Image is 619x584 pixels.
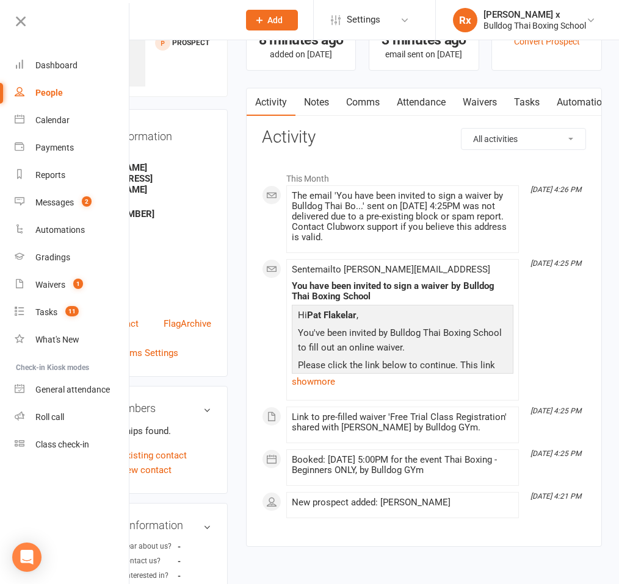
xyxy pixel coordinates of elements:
input: Search... [72,12,230,29]
a: Activity [247,88,295,116]
span: Settings [347,6,380,34]
a: Payments [15,134,130,162]
a: Notes [295,88,338,116]
div: Calendar [35,115,70,125]
div: Payments [35,143,74,152]
strong: - [77,258,211,269]
a: What's New [15,326,130,354]
a: General attendance kiosk mode [15,376,130,404]
div: New prospect added: [PERSON_NAME] [292,497,513,508]
div: Address [77,223,211,234]
div: Class check-in [35,440,89,449]
div: Dashboard [35,60,78,70]
p: No relationships found. [75,424,211,438]
a: Flag [164,316,181,346]
p: Hi , [295,308,510,326]
p: email sent on [DATE] [380,49,468,59]
strong: [PERSON_NAME][EMAIL_ADDRESS][DOMAIN_NAME] [77,162,211,195]
div: Gradings [35,252,70,262]
i: [DATE] 4:21 PM [530,492,581,500]
div: Booked: [DATE] 5:00PM for the event Thai Boxing - Beginners ONLY, by Bulldog GYm [292,455,513,475]
div: You have been invited to sign a waiver by Bulldog Thai Boxing School [292,281,513,302]
div: Classes [77,285,211,297]
li: This Month [262,166,586,185]
span: 2 [82,196,92,207]
div: Automations [35,225,85,235]
strong: - [178,571,181,580]
h3: Contact information [75,126,211,143]
a: People [15,79,130,107]
p: You've been invited by Bulldog Thai Boxing School to fill out an online waiver. [295,326,510,358]
span: 11 [65,306,79,316]
a: show more [292,373,513,390]
div: Open Intercom Messenger [12,543,42,572]
div: Mobile Number [77,198,211,210]
a: Class kiosk mode [15,431,130,458]
p: Please click the link below to continue. This link will be available for 7 days. [295,358,510,390]
span: Add [267,15,283,25]
h3: Activity [262,128,586,147]
div: Bulldog Thai Boxing School [483,20,586,31]
strong: Pat Flakelar [307,310,357,321]
div: Link to pre-filled waiver 'Free Trial Class Registration' shared with [PERSON_NAME] by Bulldog GYm. [292,412,513,433]
a: Tasks 11 [15,299,130,326]
a: Calendar [15,107,130,134]
button: Add [246,10,298,30]
div: The email 'You have been invited to sign a waiver by Bulldog Thai Bo...' sent on [DATE] 4:25PM wa... [292,191,513,243]
i: [DATE] 4:25 PM [530,449,581,458]
a: Automations [15,216,130,244]
div: Roll call [35,412,64,422]
span: Sent email to [PERSON_NAME][EMAIL_ADDRESS] [292,264,490,275]
div: Location [77,272,211,283]
div: Rx [453,8,477,32]
a: Convert Prospect [514,37,580,46]
div: Reports [35,170,65,180]
a: Add link to existing contact [75,448,187,463]
i: [DATE] 4:25 PM [530,259,581,268]
div: Tasks [35,307,57,317]
div: General attendance [35,385,110,394]
div: 8 minutes ago [258,34,345,46]
i: [DATE] 4:25 PM [530,407,581,415]
a: Attendance [388,88,454,116]
a: Tasks [505,88,548,116]
a: Dashboard [15,52,130,79]
div: 3 minutes ago [380,34,468,46]
a: Archive [181,316,211,346]
a: Comms [338,88,388,116]
strong: - [77,233,211,244]
strong: - [178,557,181,566]
p: added on [DATE] [258,49,345,59]
div: Messages [35,198,74,207]
h3: Marketing Information [75,519,211,532]
a: Gradings [15,244,130,271]
strong: - [77,296,211,307]
a: Reports [15,162,130,189]
snap: prospect [172,38,209,47]
strong: [PHONE_NUMBER] [77,208,211,219]
div: What's New [35,335,79,344]
span: 1 [73,279,83,289]
div: People [35,88,63,98]
h3: Family Members [75,402,211,415]
strong: - [178,542,181,551]
a: Waivers [454,88,505,116]
a: Roll call [15,404,130,431]
a: Messages 2 [15,189,130,216]
div: Email [77,152,211,163]
i: [DATE] 4:26 PM [530,185,581,194]
div: Date of Birth [77,247,211,258]
a: Waivers 1 [15,271,130,299]
div: [PERSON_NAME] x [483,9,586,20]
div: Waivers [35,280,65,290]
